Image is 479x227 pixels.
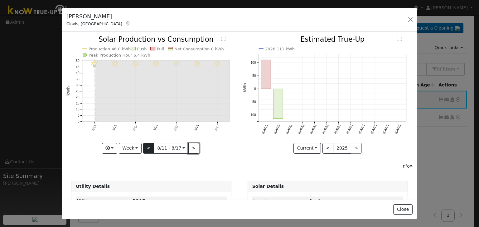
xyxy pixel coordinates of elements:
div: Info [401,163,413,169]
text: 10 [76,108,80,111]
span: ID: 16980006, authorized: 06/12/25 [133,198,145,203]
text: Estimated True-Up [300,35,365,44]
text: 8/17 [214,124,220,131]
text: 40 [76,72,80,75]
text: kWh [243,83,247,93]
text: Solar Production vs Consumption [99,35,214,44]
text: kWh [66,86,70,96]
text: [DATE] [346,124,353,135]
text: 8/14 [153,124,158,131]
text: 8/13 [132,124,138,131]
rect: onclick="" [273,89,283,119]
td: Utility [76,197,132,206]
text: 0 [254,87,256,90]
button: > [188,143,199,154]
text: 45 [76,65,80,69]
text: 15 [76,102,80,105]
text: 5 [78,114,80,117]
button: Current [293,143,321,154]
text: 8/15 [173,124,179,131]
text:  [221,37,226,42]
text: 100 [250,61,256,64]
text: 50 [76,59,80,63]
text: [DATE] [394,124,402,135]
circle: onclick="" [264,59,267,61]
text: 8/12 [112,124,118,131]
text: [DATE] [370,124,377,135]
button: 8/11 - 8/17 [154,143,189,154]
span: Clovis, [GEOGRAPHIC_DATA] [66,21,122,26]
text: [DATE] [334,124,341,135]
text: 25 [76,90,80,93]
text: -50 [251,100,256,104]
button: Week [119,143,142,154]
text: Push [137,47,147,51]
circle: onclick="" [94,65,95,67]
text: 2026 111 kWh [265,47,295,51]
span: ID: 1437, authorized: 07/16/25 [309,198,322,203]
text: [DATE] [298,124,305,135]
text: [DATE] [273,124,281,135]
text: [DATE] [322,124,329,135]
td: Inverter [252,197,308,206]
text: Net Consumption 0 kWh [174,47,224,51]
text: -100 [249,113,256,117]
button: < [322,143,333,154]
text: [DATE] [285,124,293,135]
text: [DATE] [382,124,389,135]
button: < [143,143,154,154]
text: 30 [76,84,80,87]
h5: [PERSON_NAME] [66,12,131,21]
text: [DATE] [261,124,269,135]
text: Pull [157,47,164,51]
text: 8/16 [194,124,200,131]
strong: Utility Details [76,184,110,189]
text: 0 [78,120,80,123]
strong: Solar Details [252,184,284,189]
i: 8/11 - Clear [91,61,98,67]
a: Map [125,21,131,26]
text: 50 [252,74,256,77]
text: [DATE] [358,124,365,135]
button: Close [393,204,412,215]
text:  [398,37,402,42]
text: 20 [76,96,80,99]
text: 8/11 [91,124,97,131]
button: 2025 [333,143,351,154]
text: Peak Production Hour 6.4 kWh [89,53,150,58]
text: 35 [76,77,80,81]
text: [DATE] [309,124,317,135]
rect: onclick="" [261,60,271,89]
text: Production 46.0 kWh [89,47,131,51]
